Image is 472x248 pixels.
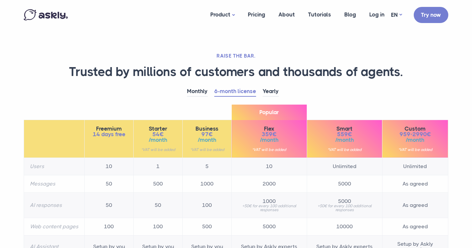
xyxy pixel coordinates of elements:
[204,2,241,28] a: Product
[85,218,134,235] td: 100
[91,132,127,137] span: 14 days free
[313,204,376,212] small: +50€ for every 100 additional responses
[183,175,232,192] td: 1000
[24,192,85,218] th: AI responses
[263,87,279,97] a: Yearly
[382,158,448,175] td: Unlimited
[238,204,301,212] small: +50€ for every 100 additional responses
[232,218,307,235] td: 5000
[313,126,376,132] span: Smart
[313,148,376,152] small: *VAT will be added
[313,132,376,137] span: 559€
[338,2,363,27] a: Blog
[238,199,301,204] span: 1000
[313,137,376,143] span: /month
[391,10,402,20] a: EN
[140,126,176,132] span: Starter
[24,175,85,192] th: Messages
[388,224,442,229] span: As agreed
[363,2,391,27] a: Log in
[24,53,448,59] h2: RAISE THE BAR.
[238,148,301,152] small: *VAT will be added
[24,218,85,235] th: Web content pages
[24,9,68,20] img: Askly
[134,175,183,192] td: 500
[232,158,307,175] td: 10
[388,126,442,132] span: Custom
[24,158,85,175] th: Users
[382,175,448,192] td: As agreed
[272,2,302,27] a: About
[302,2,338,27] a: Tutorials
[307,218,382,235] td: 10000
[214,87,256,97] a: 6-month license
[232,105,307,120] span: Popular
[85,158,134,175] td: 10
[238,132,301,137] span: 359€
[388,132,442,137] span: 959-2990€
[134,158,183,175] td: 1
[189,126,225,132] span: Business
[238,126,301,132] span: Flex
[232,175,307,192] td: 2000
[134,218,183,235] td: 100
[388,203,442,208] span: As agreed
[313,199,376,204] span: 5000
[183,192,232,218] td: 100
[183,218,232,235] td: 500
[307,175,382,192] td: 5000
[134,192,183,218] td: 50
[187,87,208,97] a: Monthly
[140,137,176,143] span: /month
[183,158,232,175] td: 5
[414,7,448,23] a: Try now
[388,137,442,143] span: /month
[241,2,272,27] a: Pricing
[307,158,382,175] td: Unlimited
[388,148,442,152] small: *VAT will be added
[85,192,134,218] td: 50
[24,64,448,80] h1: Trusted by millions of customers and thousands of agents.
[91,126,127,132] span: Freemium
[140,148,176,152] small: *VAT will be added
[238,137,301,143] span: /month
[189,148,225,152] small: *VAT will be added
[85,175,134,192] td: 50
[189,132,225,137] span: 97€
[189,137,225,143] span: /month
[140,132,176,137] span: 54€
